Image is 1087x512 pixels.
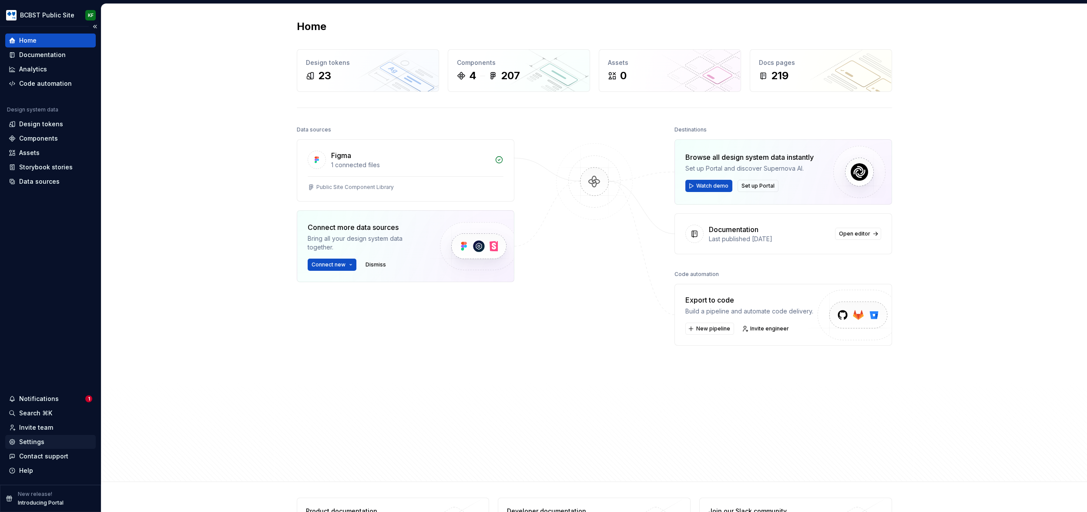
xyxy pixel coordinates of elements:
div: Figma [331,150,351,161]
span: Connect new [312,261,346,268]
h2: Home [297,20,326,34]
div: Bring all your design system data together. [308,234,425,252]
div: Data sources [19,177,60,186]
div: 0 [620,69,627,83]
button: BCBST Public SiteKF [2,6,99,24]
a: Documentation [5,48,96,62]
a: Invite engineer [739,323,793,335]
div: Storybook stories [19,163,73,172]
div: Settings [19,438,44,446]
div: Design system data [7,106,58,113]
div: Assets [608,58,732,67]
div: Code automation [19,79,72,88]
span: 1 [85,395,92,402]
div: Contact support [19,452,68,461]
div: Components [457,58,581,67]
a: Components [5,131,96,145]
div: Help [19,466,33,475]
button: Watch demo [685,180,732,192]
div: 4 [469,69,476,83]
button: Dismiss [362,259,390,271]
div: 219 [771,69,788,83]
a: Assets [5,146,96,160]
div: Browse all design system data instantly [685,152,814,162]
a: Data sources [5,175,96,189]
span: Watch demo [696,182,728,189]
div: 207 [501,69,520,83]
div: Code automation [674,268,719,280]
div: Last published [DATE] [709,235,830,243]
a: Storybook stories [5,160,96,174]
div: BCBST Public Site [20,11,74,20]
a: Design tokens [5,117,96,131]
div: Set up Portal and discover Supernova AI. [685,164,814,173]
div: Documentation [709,224,758,235]
a: Invite team [5,421,96,435]
button: Notifications1 [5,392,96,406]
a: Settings [5,435,96,449]
a: Open editor [835,228,881,240]
div: Invite team [19,423,53,432]
a: Components4207 [448,49,590,92]
a: Figma1 connected filesPublic Site Component Library [297,139,514,202]
div: 1 connected files [331,161,490,169]
span: New pipeline [696,325,730,332]
button: Set up Portal [738,180,778,192]
div: Components [19,134,58,143]
a: Analytics [5,62,96,76]
a: Home [5,34,96,47]
div: Docs pages [759,58,883,67]
a: Code automation [5,77,96,91]
div: 23 [318,69,331,83]
button: Collapse sidebar [89,20,101,33]
div: Design tokens [306,58,430,67]
div: Search ⌘K [19,409,52,418]
div: Home [19,36,37,45]
a: Assets0 [599,49,741,92]
button: New pipeline [685,323,734,335]
button: Help [5,464,96,478]
button: Contact support [5,449,96,463]
span: Open editor [839,230,870,237]
div: Connect more data sources [308,222,425,232]
div: Export to code [685,295,813,305]
span: Invite engineer [750,325,789,332]
img: b44e7a6b-69a5-43df-ae42-963d7259159b.png [6,10,17,20]
div: Notifications [19,394,59,403]
button: Connect new [308,259,356,271]
span: Set up Portal [741,182,775,189]
a: Docs pages219 [750,49,892,92]
div: Documentation [19,51,66,59]
div: Design tokens [19,120,63,128]
div: Public Site Component Library [316,184,394,191]
button: Search ⌘K [5,406,96,420]
div: Build a pipeline and automate code delivery. [685,307,813,316]
div: Analytics [19,65,47,74]
div: Assets [19,148,40,157]
div: Destinations [674,124,707,136]
a: Design tokens23 [297,49,439,92]
span: Dismiss [366,261,386,268]
p: New release! [18,491,52,498]
p: Introducing Portal [18,499,64,506]
div: KF [88,12,94,19]
div: Data sources [297,124,331,136]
